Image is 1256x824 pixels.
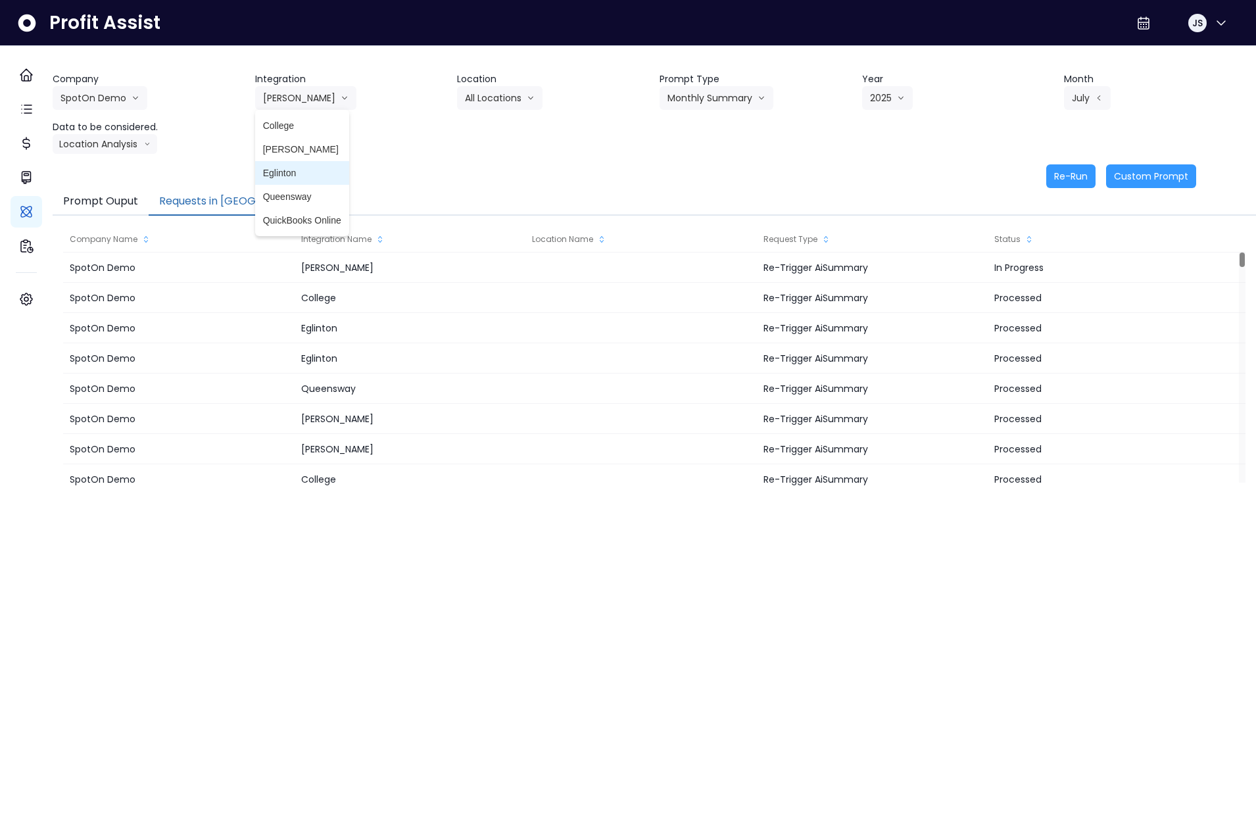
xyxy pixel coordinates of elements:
[295,283,525,313] div: College
[63,253,294,283] div: SpotOn Demo
[525,226,756,253] div: Location Name
[63,283,294,313] div: SpotOn Demo
[63,226,294,253] div: Company Name
[757,226,988,253] div: Request Type
[295,434,525,464] div: [PERSON_NAME]
[49,11,160,35] span: Profit Assist
[862,72,1054,86] header: Year
[757,343,988,374] div: Re-Trigger AiSummary
[53,86,147,110] button: SpotOn Demoarrow down line
[1064,72,1256,86] header: Month
[341,91,349,105] svg: arrow down line
[63,374,294,404] div: SpotOn Demo
[988,313,1219,343] div: Processed
[757,283,988,313] div: Re-Trigger AiSummary
[862,86,913,110] button: 2025arrow down line
[757,374,988,404] div: Re-Trigger AiSummary
[255,86,356,110] button: [PERSON_NAME]arrow down line
[660,86,773,110] button: Monthly Summaryarrow down line
[1046,164,1096,188] button: Re-Run
[295,464,525,495] div: College
[63,464,294,495] div: SpotOn Demo
[1192,16,1203,30] span: JS
[988,226,1219,253] div: Status
[53,188,149,216] button: Prompt Ouput
[757,253,988,283] div: Re-Trigger AiSummary
[295,343,525,374] div: Eglinton
[63,343,294,374] div: SpotOn Demo
[988,283,1219,313] div: Processed
[149,188,347,216] button: Requests in [GEOGRAPHIC_DATA]
[295,404,525,434] div: [PERSON_NAME]
[263,143,341,156] span: [PERSON_NAME]
[1064,86,1111,110] button: Julyarrow left line
[757,404,988,434] div: Re-Trigger AiSummary
[63,434,294,464] div: SpotOn Demo
[757,434,988,464] div: Re-Trigger AiSummary
[1106,164,1196,188] button: Custom Prompt
[132,91,139,105] svg: arrow down line
[757,464,988,495] div: Re-Trigger AiSummary
[988,343,1219,374] div: Processed
[295,313,525,343] div: Eglinton
[457,72,649,86] header: Location
[295,253,525,283] div: [PERSON_NAME]
[988,464,1219,495] div: Processed
[63,404,294,434] div: SpotOn Demo
[757,313,988,343] div: Re-Trigger AiSummary
[1095,91,1103,105] svg: arrow left line
[263,119,341,132] span: College
[144,137,151,151] svg: arrow down line
[295,374,525,404] div: Queensway
[660,72,852,86] header: Prompt Type
[457,86,543,110] button: All Locationsarrow down line
[263,166,341,180] span: Eglinton
[53,120,245,134] header: Data to be considered.
[63,313,294,343] div: SpotOn Demo
[988,404,1219,434] div: Processed
[53,72,245,86] header: Company
[988,434,1219,464] div: Processed
[53,134,157,154] button: Location Analysisarrow down line
[988,374,1219,404] div: Processed
[988,253,1219,283] div: In Progress
[295,226,525,253] div: Integration Name
[263,214,341,227] span: QuickBooks Online
[897,91,905,105] svg: arrow down line
[527,91,535,105] svg: arrow down line
[263,190,341,203] span: Queensway
[255,110,349,236] ul: [PERSON_NAME]arrow down line
[255,72,447,86] header: Integration
[758,91,765,105] svg: arrow down line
